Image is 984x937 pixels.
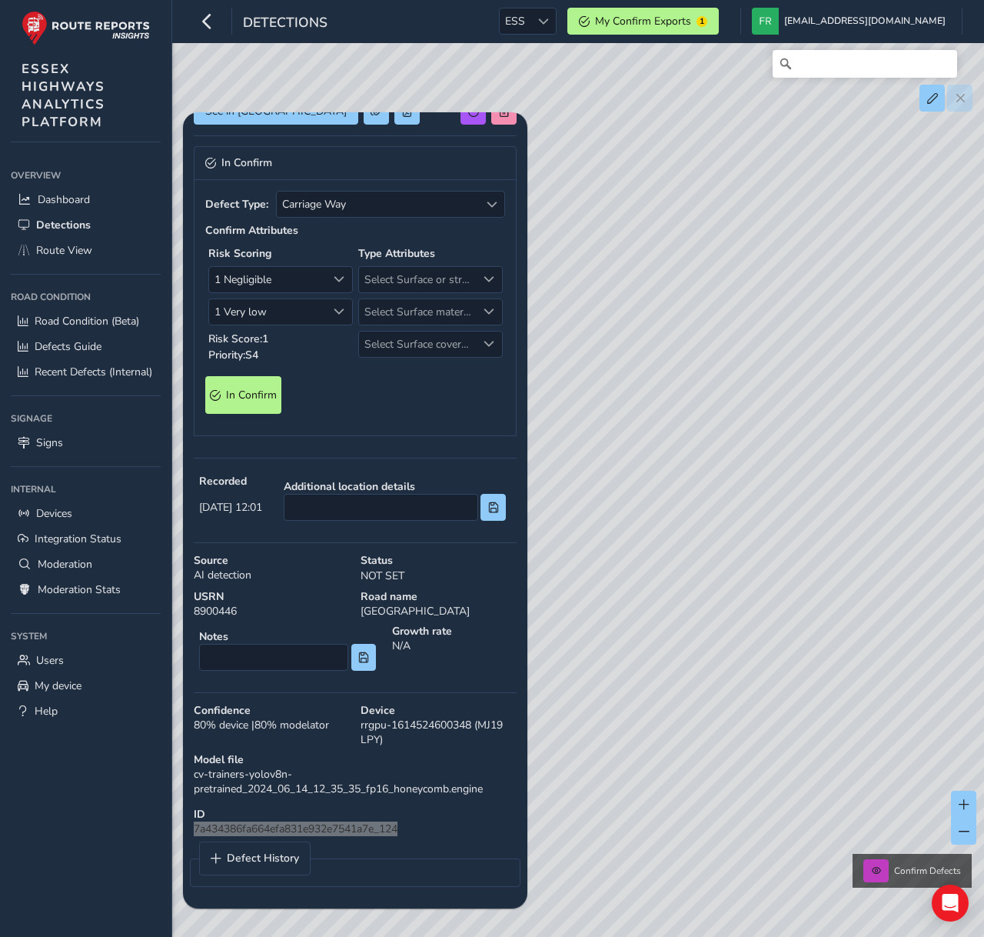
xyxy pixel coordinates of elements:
div: Overview [11,164,161,187]
a: Route View [11,238,161,263]
span: Dashboard [38,192,90,207]
span: Route View [36,243,92,258]
span: 1 Very low [209,299,327,325]
strong: Notes [199,629,376,644]
span: Moderation Stats [38,582,121,597]
div: Internal [11,478,161,501]
span: Road Condition (Beta) [35,314,139,328]
span: Carriage Way [277,192,479,217]
a: Detections [11,212,161,238]
p: Risk Score: 1 [208,331,353,347]
img: rr logo [22,11,150,45]
span: Defects Guide [35,339,101,354]
span: Help [35,704,58,719]
div: AI detection [188,548,355,589]
span: ESS [500,8,530,34]
div: Select Surface material [477,299,502,325]
a: Users [11,648,161,673]
span: [EMAIL_ADDRESS][DOMAIN_NAME] [784,8,946,35]
span: Select Surface material [359,299,477,325]
strong: Type Attributes [358,246,435,261]
span: Defect History [227,853,299,864]
strong: Confidence [194,703,350,718]
span: My Confirm Exports [595,14,691,28]
span: Users [36,653,64,668]
div: Collapse [194,180,517,436]
span: Detections [243,13,327,35]
div: Likelihood [327,299,352,325]
p: Priority: S4 [208,347,353,363]
strong: Risk Scoring [208,246,271,261]
a: Integration Status [11,526,161,552]
span: My device [35,679,81,693]
div: 80 % device | 80 % modelator [188,698,355,752]
a: Signs [11,430,161,455]
span: Signs [36,435,63,450]
div: Consequence [327,267,352,292]
div: Road Condition [11,285,161,308]
strong: Growth rate [392,624,517,639]
span: Confirm Defects [894,865,961,877]
div: N/A [387,619,522,682]
div: System [11,625,161,648]
span: Recent Defects (Internal) [35,365,152,379]
strong: ID [194,807,517,822]
span: Select Surface or structural [359,267,477,292]
div: Select a type [479,192,504,217]
a: Dashboard [11,187,161,212]
div: Signage [11,407,161,430]
strong: Model file [194,752,517,767]
a: Collapse [194,146,517,180]
strong: Additional location details [284,479,506,494]
span: ESSEX HIGHWAYS ANALYTICS PLATFORM [22,60,105,131]
span: [DATE] 12:01 [199,500,262,515]
a: Road Condition (Beta) [11,308,161,334]
a: Help [11,699,161,724]
button: My Confirm Exports [567,8,719,35]
span: In Confirm [221,158,272,168]
div: [GEOGRAPHIC_DATA] [355,584,522,624]
span: Select Surface cover surround [359,332,477,357]
div: cv-trainers-yolov8n-pretrained_2024_06_14_12_35_35_fp16_honeycomb.engine [188,747,522,802]
strong: Recorded [199,474,262,489]
img: diamond-layout [752,8,779,35]
input: Search [773,50,957,78]
div: Open Intercom Messenger [932,885,969,922]
strong: Confirm Attributes [205,223,298,238]
span: Detections [36,218,91,232]
div: rrgpu-1614524600348 (MJ19 LPY) [355,698,522,752]
span: 1 [696,16,707,27]
strong: Status [361,553,517,568]
button: [EMAIL_ADDRESS][DOMAIN_NAME] [752,8,951,35]
a: Devices [11,501,161,526]
div: 8900446 [188,584,355,624]
span: Moderation [38,557,92,572]
strong: Road name [361,589,517,604]
a: Moderation [11,552,161,577]
strong: Source [194,553,350,568]
a: Defects Guide [11,334,161,359]
a: Moderation Stats [11,577,161,602]
a: Defect History [200,842,310,875]
div: Select Surface cover surround [477,332,502,357]
span: 1 Negligible [209,267,327,292]
strong: Device [361,703,517,718]
a: My device [11,673,161,699]
button: In Confirm [205,376,281,414]
span: In Confirm [226,388,277,402]
span: Devices [36,506,72,521]
p: NOT SET [361,568,517,584]
a: Recent Defects (Internal) [11,359,161,385]
strong: Defect Type: [205,197,271,212]
div: 7a434386fa664efa831e932e7541a7e_124 [188,802,522,842]
strong: USRN [194,589,350,604]
div: Select Surface or structural [477,267,502,292]
span: Integration Status [35,532,121,546]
